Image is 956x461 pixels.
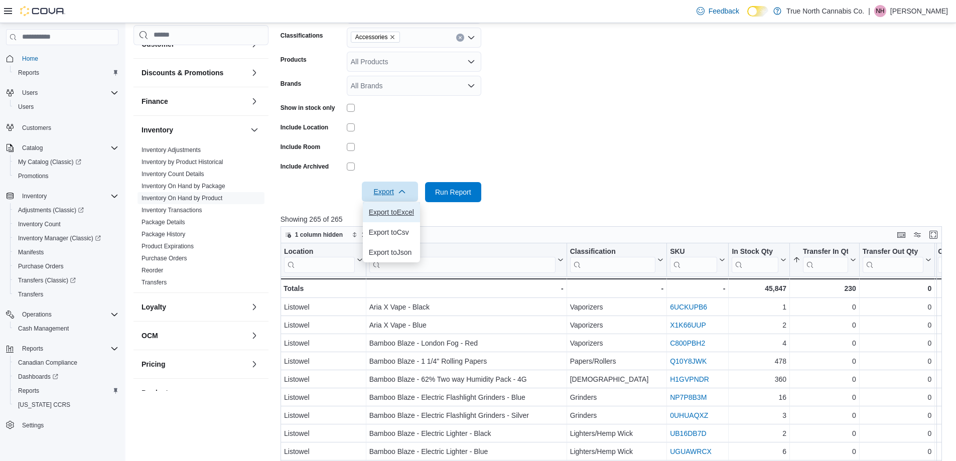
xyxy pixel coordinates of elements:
a: Inventory Manager (Classic) [14,232,105,244]
button: Discounts & Promotions [142,68,246,78]
button: Inventory [2,189,122,203]
a: Inventory Count Details [142,171,204,178]
div: Location [284,247,355,257]
div: Bamboo Blaze - 1 1/4" Rolling Papers [369,355,563,367]
button: Enter fullscreen [927,229,939,241]
div: Totals [284,282,363,294]
a: Inventory Manager (Classic) [10,231,122,245]
h3: Finance [142,96,168,106]
div: Listowel [284,445,363,457]
div: Listowel [284,373,363,385]
span: Accessories [355,32,388,42]
div: Aria X Vape - Blue [369,319,563,331]
div: Bamboo Blaze - 62% Two way Humidity Pack - 4G [369,373,563,385]
label: Show in stock only [281,104,335,112]
div: Listowel [284,337,363,349]
div: 0 [793,445,856,457]
div: Transfer Out Qty [863,247,923,257]
div: 0 [863,282,931,294]
span: Transfers (Classic) [18,276,76,284]
span: Adjustments (Classic) [18,206,84,214]
span: Canadian Compliance [18,359,77,367]
a: Transfers [142,279,167,286]
span: Manifests [14,246,118,258]
div: Transfer In Qty [803,247,848,257]
span: Operations [18,309,118,321]
span: Accessories [351,32,400,43]
button: OCM [248,330,260,342]
div: Listowel [284,427,363,439]
button: Product [369,247,563,273]
a: C800PBH2 [670,339,705,347]
label: Products [281,56,307,64]
button: Pricing [142,359,246,369]
div: In Stock Qty [732,247,778,273]
p: | [868,5,870,17]
div: Grinders [570,391,663,403]
span: Promotions [14,170,118,182]
span: Inventory [18,190,118,202]
span: Transfers [14,288,118,300]
button: Users [10,100,122,114]
button: 1 field sorted [348,229,403,241]
div: 0 [863,301,931,313]
div: 45,847 [732,282,786,294]
button: Clear input [456,34,464,42]
div: Nathan Hallman [874,5,886,17]
button: Remove Accessories from selection in this group [389,34,395,40]
div: 0 [863,337,931,349]
span: Inventory by Product Historical [142,158,223,166]
h3: Products [142,388,172,398]
button: Canadian Compliance [10,356,122,370]
a: Transfers (Classic) [14,274,80,286]
div: 478 [732,355,786,367]
span: Inventory Transactions [142,206,202,214]
button: Loyalty [248,301,260,313]
a: Reports [14,385,43,397]
a: UB16DB7D [670,429,706,437]
span: Adjustments (Classic) [14,204,118,216]
a: Reports [14,67,43,79]
span: Transfers [18,290,43,298]
a: Users [14,101,38,113]
span: Customers [18,121,118,133]
div: Bamboo Blaze - Electric Lighter - Blue [369,445,563,457]
a: Cash Management [14,323,73,335]
div: [DEMOGRAPHIC_DATA] [570,373,663,385]
div: Listowel [284,409,363,421]
span: Home [22,55,38,63]
a: My Catalog (Classic) [10,155,122,169]
span: Export to Excel [369,208,414,216]
button: Keyboard shortcuts [895,229,907,241]
span: 1 column hidden [295,231,343,239]
span: Reports [14,67,118,79]
button: In Stock Qty [732,247,786,273]
button: Open list of options [467,58,475,66]
a: Adjustments (Classic) [10,203,122,217]
label: Classifications [281,32,323,40]
div: 16 [732,391,786,403]
span: My Catalog (Classic) [14,156,118,168]
span: 1 field sorted [362,231,399,239]
span: Inventory On Hand by Product [142,194,222,202]
a: Home [18,53,42,65]
button: Users [2,86,122,100]
span: Transfers [142,278,167,286]
div: Inventory [133,144,268,292]
div: Bamboo Blaze - Electric Lighter - Black [369,427,563,439]
span: Feedback [709,6,739,16]
div: SKU URL [670,247,717,273]
a: Canadian Compliance [14,357,81,369]
a: NP7P8B3M [670,393,707,401]
span: Home [18,52,118,65]
button: 1 column hidden [281,229,347,241]
button: Inventory [142,125,246,135]
div: - [570,282,663,294]
button: Transfer Out Qty [863,247,931,273]
button: Cash Management [10,322,122,336]
div: 3 [732,409,786,421]
button: [US_STATE] CCRS [10,398,122,412]
span: Canadian Compliance [14,357,118,369]
a: Package History [142,231,185,238]
button: Transfer In Qty [793,247,856,273]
